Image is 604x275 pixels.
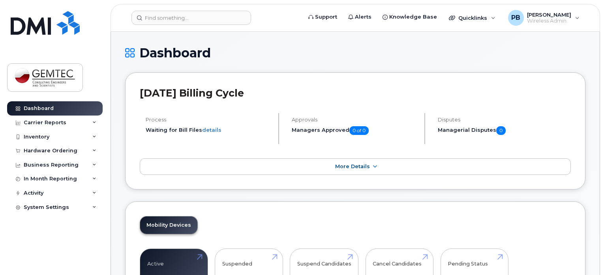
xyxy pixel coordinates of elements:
span: More Details [335,163,370,169]
h4: Disputes [438,117,571,123]
h5: Managers Approved [292,126,418,135]
h5: Managerial Disputes [438,126,571,135]
span: 0 of 0 [349,126,369,135]
h4: Approvals [292,117,418,123]
h4: Process [146,117,272,123]
h1: Dashboard [125,46,585,60]
a: details [202,127,221,133]
a: Mobility Devices [140,216,197,234]
h2: [DATE] Billing Cycle [140,87,571,99]
li: Waiting for Bill Files [146,126,272,134]
span: 0 [496,126,506,135]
